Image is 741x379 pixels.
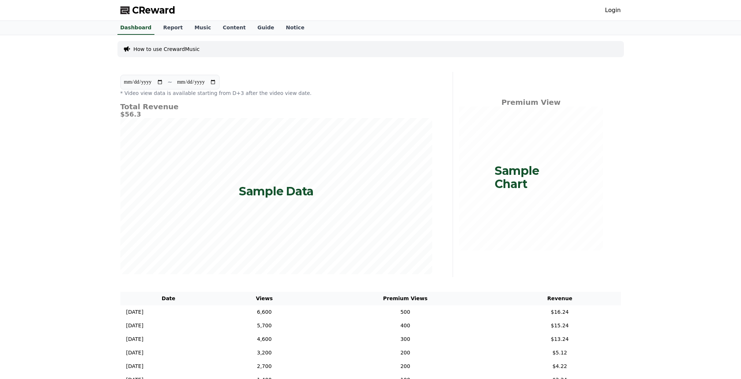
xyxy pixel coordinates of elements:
p: Sample Data [239,185,314,198]
a: Content [217,21,252,35]
td: $15.24 [499,319,621,332]
p: [DATE] [126,335,143,343]
th: Date [120,292,217,305]
a: Report [157,21,189,35]
h5: $56.3 [120,111,432,118]
td: 4,600 [217,332,312,346]
td: 200 [312,346,499,360]
td: $4.22 [499,360,621,373]
td: 3,200 [217,346,312,360]
p: [DATE] [126,363,143,370]
th: Premium Views [312,292,499,305]
td: 200 [312,360,499,373]
a: Music [188,21,217,35]
th: Revenue [499,292,621,305]
a: CReward [120,4,175,16]
p: Sample Chart [495,164,567,191]
p: [DATE] [126,349,143,357]
td: 500 [312,305,499,319]
p: * Video view data is available starting from D+3 after the video view date. [120,89,432,97]
a: Guide [251,21,280,35]
p: ~ [168,78,172,87]
td: 5,700 [217,319,312,332]
td: $16.24 [499,305,621,319]
td: $13.24 [499,332,621,346]
h4: Premium View [459,98,603,106]
p: [DATE] [126,322,143,330]
a: Login [605,6,621,15]
p: [DATE] [126,308,143,316]
td: $5.12 [499,346,621,360]
a: Dashboard [117,21,154,35]
h4: Total Revenue [120,103,432,111]
a: Notice [280,21,310,35]
td: 6,600 [217,305,312,319]
td: 400 [312,319,499,332]
td: 2,700 [217,360,312,373]
th: Views [217,292,312,305]
td: 300 [312,332,499,346]
span: CReward [132,4,175,16]
a: How to use CrewardMusic [134,45,200,53]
